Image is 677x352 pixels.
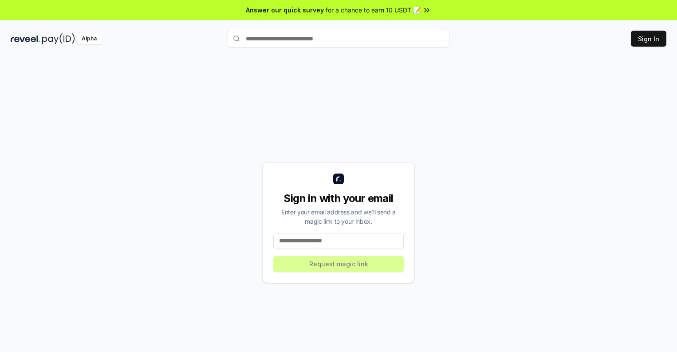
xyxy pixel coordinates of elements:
[333,174,344,184] img: logo_small
[11,33,40,44] img: reveel_dark
[42,33,75,44] img: pay_id
[326,5,421,15] span: for a chance to earn 10 USDT 📝
[246,5,324,15] span: Answer our quick survey
[77,33,102,44] div: Alpha
[273,191,404,206] div: Sign in with your email
[273,207,404,226] div: Enter your email address and we’ll send a magic link to your inbox.
[631,31,666,47] button: Sign In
